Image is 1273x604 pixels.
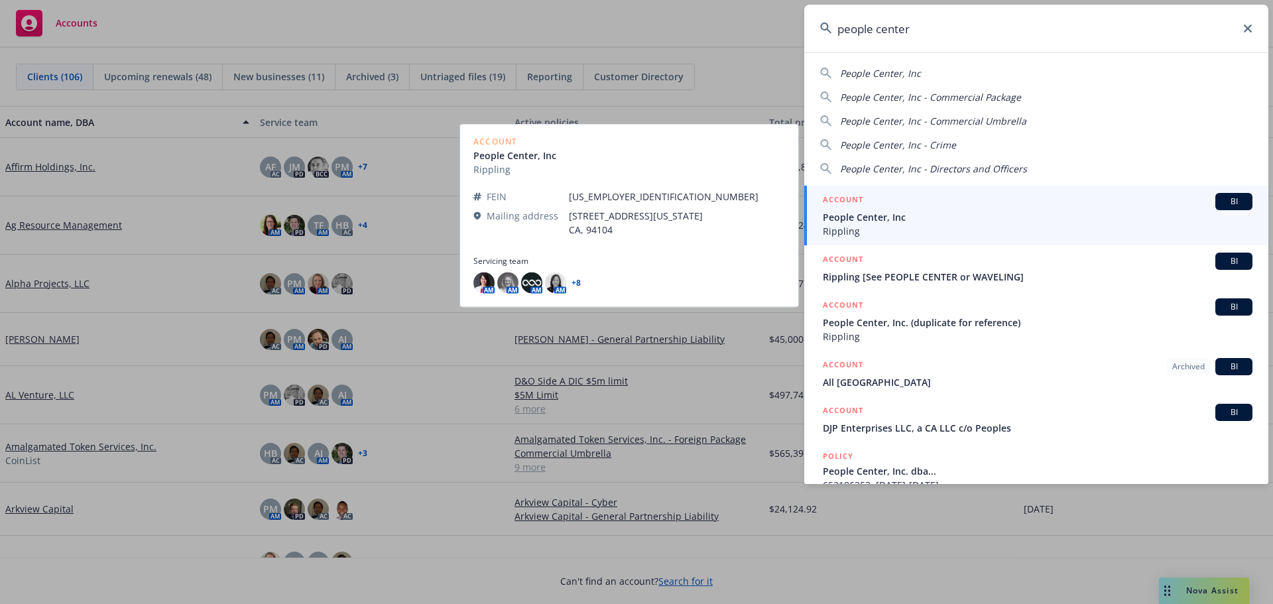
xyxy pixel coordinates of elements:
span: People Center, Inc [840,67,921,80]
span: People Center, Inc. (duplicate for reference) [823,316,1252,330]
h5: ACCOUNT [823,404,863,420]
a: ACCOUNTArchivedBIAll [GEOGRAPHIC_DATA] [804,351,1268,396]
span: BI [1221,196,1247,208]
span: People Center, Inc [823,210,1252,224]
span: 652186353, [DATE]-[DATE] [823,478,1252,492]
span: BI [1221,361,1247,373]
a: ACCOUNTBIDJP Enterprises LLC, a CA LLC c/o Peoples [804,396,1268,442]
span: Rippling [See PEOPLE CENTER or WAVELING] [823,270,1252,284]
span: BI [1221,255,1247,267]
input: Search... [804,5,1268,52]
h5: ACCOUNT [823,358,863,374]
a: ACCOUNTBIRippling [See PEOPLE CENTER or WAVELING] [804,245,1268,291]
a: ACCOUNTBIPeople Center, IncRippling [804,186,1268,245]
h5: ACCOUNT [823,298,863,314]
a: POLICYPeople Center, Inc. dba...652186353, [DATE]-[DATE] [804,442,1268,499]
span: Archived [1172,361,1205,373]
span: People Center, Inc - Commercial Package [840,91,1021,103]
h5: ACCOUNT [823,193,863,209]
span: People Center, Inc. dba... [823,464,1252,478]
span: DJP Enterprises LLC, a CA LLC c/o Peoples [823,421,1252,435]
span: People Center, Inc - Directors and Officers [840,162,1027,175]
span: All [GEOGRAPHIC_DATA] [823,375,1252,389]
a: ACCOUNTBIPeople Center, Inc. (duplicate for reference)Rippling [804,291,1268,351]
span: BI [1221,301,1247,313]
span: People Center, Inc - Commercial Umbrella [840,115,1026,127]
span: BI [1221,406,1247,418]
span: Rippling [823,224,1252,238]
span: People Center, Inc - Crime [840,139,956,151]
span: Rippling [823,330,1252,343]
h5: ACCOUNT [823,253,863,269]
h5: POLICY [823,450,853,463]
